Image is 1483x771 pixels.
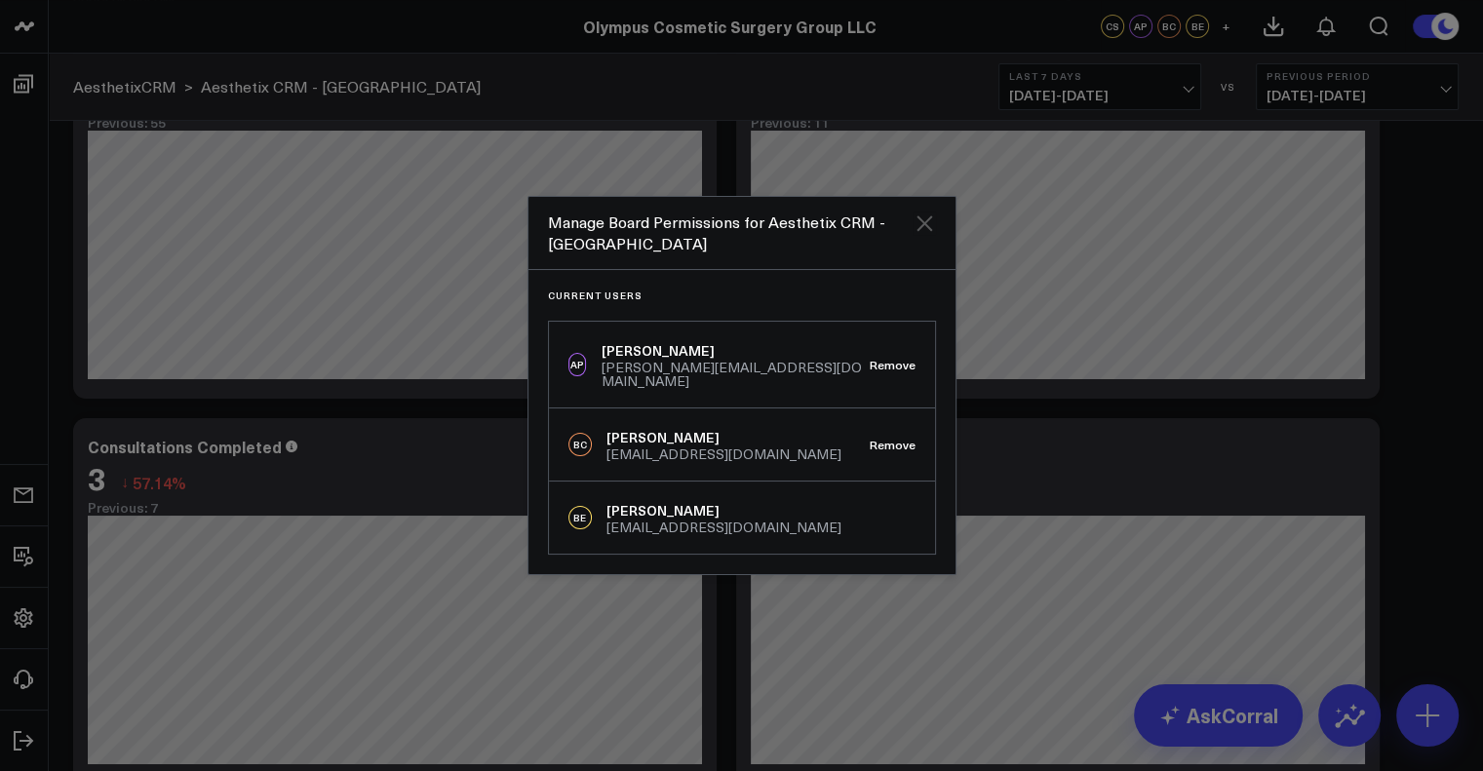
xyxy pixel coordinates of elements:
[606,520,841,534] div: [EMAIL_ADDRESS][DOMAIN_NAME]
[913,212,936,235] button: Close
[606,428,841,447] div: [PERSON_NAME]
[601,361,869,388] div: [PERSON_NAME][EMAIL_ADDRESS][DOMAIN_NAME]
[548,212,913,254] div: Manage Board Permissions for Aesthetix CRM - [GEOGRAPHIC_DATA]
[601,341,869,361] div: [PERSON_NAME]
[606,501,841,520] div: [PERSON_NAME]
[568,433,592,456] div: BC
[870,358,916,371] button: Remove
[870,438,916,451] button: Remove
[568,353,587,376] div: AP
[548,289,936,301] h3: Current Users
[568,506,592,529] div: BE
[606,447,841,461] div: [EMAIL_ADDRESS][DOMAIN_NAME]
